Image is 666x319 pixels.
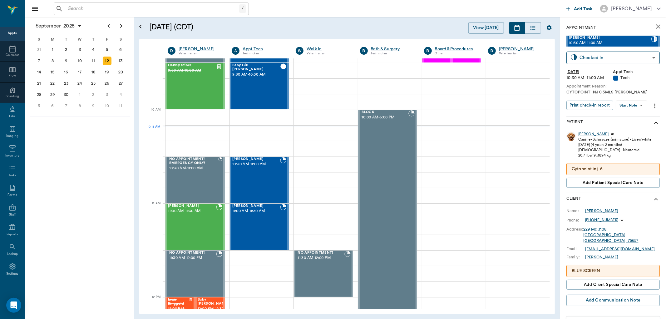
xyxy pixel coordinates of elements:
div: A [232,47,239,55]
span: 10:00 AM - 5:00 PM [362,114,408,121]
div: BOOKED, 10:30 AM - 11:00 AM [230,157,289,203]
div: [DEMOGRAPHIC_DATA] - Neutered [578,147,652,153]
div: Saturday, September 20, 2025 [116,68,125,77]
div: 11 AM [144,200,160,216]
a: [EMAIL_ADDRESS][DOMAIN_NAME] [585,247,655,251]
div: F [100,35,114,44]
div: Other [435,51,479,56]
a: Walk In [307,46,350,52]
div: Tuesday, September 23, 2025 [62,79,71,88]
p: Cytopoint inj .5 [572,166,654,172]
span: 11:00 AM - 11:30 AM [168,208,216,214]
div: S [32,35,46,44]
button: Previous page [102,20,115,32]
div: Sunday, August 31, 2025 [35,45,43,54]
a: [PERSON_NAME] [585,208,618,214]
div: Start Note [619,102,638,109]
div: Monday, September 8, 2025 [48,57,57,65]
button: close [652,20,664,33]
div: Veterinarian [179,51,222,56]
div: # [611,132,614,137]
div: Saturday, October 4, 2025 [116,90,125,99]
div: Address: [566,227,583,232]
div: Appt Tech [613,69,660,75]
button: Add Task [564,3,595,14]
div: Wednesday, September 10, 2025 [76,57,84,65]
div: 12 PM [144,294,160,310]
button: Add patient Special Care Note [566,178,660,188]
button: Print check-in report [566,101,613,110]
div: Saturday, September 6, 2025 [116,45,125,54]
p: Patient [566,119,583,127]
button: Close drawer [29,2,41,15]
span: 10:30 AM - 11:00 AM [232,161,280,167]
div: Canine - Schnauzer(miniature) - Liver/white [578,137,652,142]
div: S [114,35,127,44]
span: 11:00 AM - 11:30 AM [232,208,280,214]
div: Thursday, September 4, 2025 [89,45,98,54]
div: Wednesday, September 3, 2025 [76,45,84,54]
div: Sunday, September 14, 2025 [35,68,43,77]
div: Veterinarian [499,51,543,56]
div: Lookup [7,252,18,257]
div: T [59,35,73,44]
div: Today, Friday, September 12, 2025 [103,57,111,65]
span: NO APPOINTMENT! EMERGENCY ONLY! [169,157,218,165]
div: Thursday, October 2, 2025 [89,90,98,99]
div: Friday, September 19, 2025 [103,68,111,77]
div: BOOKED, 11:30 AM - 12:00 PM [294,250,353,297]
div: Phone: [566,217,585,223]
div: Wednesday, September 17, 2025 [76,68,84,77]
div: Settings [6,272,19,276]
div: Saturday, September 27, 2025 [116,79,125,88]
button: [PERSON_NAME] [595,3,666,14]
div: Appointment Reason: [566,83,660,89]
a: 229 Mc 3108[GEOGRAPHIC_DATA], [GEOGRAPHIC_DATA], 75657 [583,227,638,243]
div: / [239,4,246,13]
span: 9:30 AM - 10:00 AM [168,67,216,74]
span: 10:30 AM - 11:00 AM [569,40,651,46]
div: 10 AM [144,107,160,122]
span: 12:00 PM - 12:30 PM [168,306,189,318]
div: [PERSON_NAME] [585,254,618,260]
div: W [73,35,87,44]
div: Checked In [580,54,650,61]
div: Tech [613,75,660,81]
div: BOOKED, 11:30 AM - 12:00 PM [165,250,225,297]
div: Tuesday, September 9, 2025 [62,57,71,65]
span: [PERSON_NAME] [569,36,651,40]
span: Lexis Ringgold [168,298,189,306]
div: Monday, October 6, 2025 [48,102,57,110]
a: [PERSON_NAME] [179,46,222,52]
div: Wednesday, October 8, 2025 [76,102,84,110]
div: D [168,47,175,55]
span: 9:30 AM - 10:00 AM [232,72,280,78]
div: [DATE] (4 years 2 months) [578,142,652,147]
div: Monday, September 22, 2025 [48,79,57,88]
span: 12:00 PM - 12:30 PM [198,306,229,318]
div: Tuesday, September 2, 2025 [62,45,71,54]
div: Tuesday, September 16, 2025 [62,68,71,77]
a: Board &Procedures [435,46,479,52]
span: NO APPOINTMENT! [298,251,344,255]
span: BLOCK [362,110,408,114]
h5: [DATE] (CDT) [149,22,313,32]
a: Bath & Surgery [371,46,415,52]
div: [PERSON_NAME] [578,132,609,137]
div: Wednesday, September 24, 2025 [76,79,84,88]
svg: show more [652,119,660,127]
p: [PHONE_NUMBER] [585,217,618,223]
div: Tasks [8,173,16,178]
a: [PERSON_NAME] [499,46,543,52]
img: Profile Image [566,132,576,141]
div: CYTOPOINT INJ 0.5MLS [PERSON_NAME] [566,89,660,95]
span: Oakley Stiner [168,63,216,67]
div: M [46,35,60,44]
div: [PERSON_NAME] [611,5,652,12]
div: Family: [566,254,585,260]
button: more [650,101,660,111]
